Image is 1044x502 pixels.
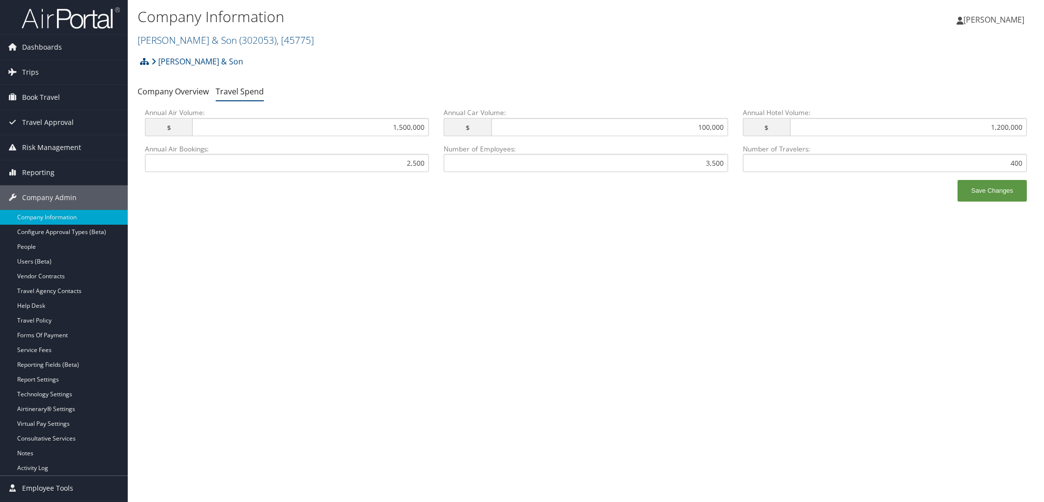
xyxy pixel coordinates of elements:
[22,110,74,135] span: Travel Approval
[151,52,243,71] a: [PERSON_NAME] & Son
[22,476,73,501] span: Employee Tools
[192,118,429,136] input: Annual Air Volume: $
[145,154,429,172] input: Annual Air Bookings:
[963,14,1024,25] span: [PERSON_NAME]
[22,160,55,185] span: Reporting
[743,118,790,136] span: $
[22,35,62,59] span: Dashboards
[22,185,77,210] span: Company Admin
[790,118,1027,136] input: Annual Hotel Volume: $
[216,86,264,97] a: Travel Spend
[22,6,120,30] img: airportal-logo.png
[444,108,728,144] label: Annual Car Volume:
[239,33,277,47] span: ( 302053 )
[22,135,81,160] span: Risk Management
[145,144,429,172] label: Annual Air Bookings:
[957,5,1034,34] a: [PERSON_NAME]
[444,154,728,172] input: Number of Employees:
[743,108,1027,144] label: Annual Hotel Volume:
[22,85,60,110] span: Book Travel
[138,6,735,27] h1: Company Information
[145,118,192,136] span: $
[743,144,1027,172] label: Number of Travelers:
[22,60,39,85] span: Trips
[138,33,314,47] a: [PERSON_NAME] & Son
[491,118,728,136] input: Annual Car Volume: $
[743,154,1027,172] input: Number of Travelers:
[145,108,429,144] label: Annual Air Volume:
[444,118,491,136] span: $
[277,33,314,47] span: , [ 45775 ]
[958,180,1027,202] button: Save Changes
[138,86,209,97] a: Company Overview
[444,144,728,172] label: Number of Employees:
